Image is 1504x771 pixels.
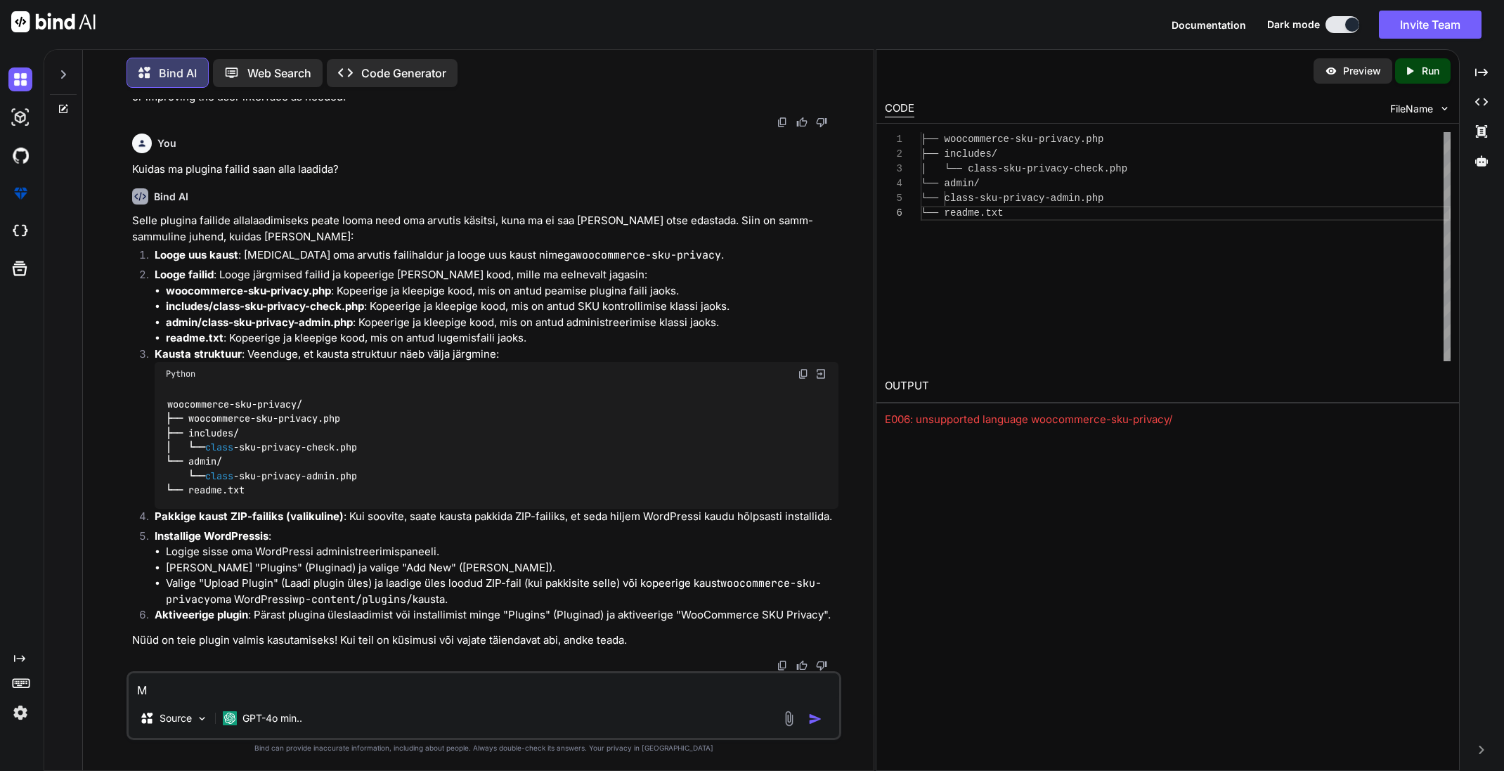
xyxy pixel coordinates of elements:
span: Python [166,368,195,380]
img: attachment [781,711,797,727]
p: : Pärast plugina üleslaadimist või installimist minge "Plugins" (Pluginad) ja aktiveerige "WooCom... [155,607,838,623]
span: class [205,469,233,482]
div: 2 [885,147,902,162]
p: : Veenduge, et kausta struktuur näeb välja järgmine: [155,346,838,363]
img: copy [798,368,809,380]
li: : Kopeerige ja kleepige kood, mis on antud administreerimise klassi jaoks. [166,315,838,331]
div: 1 [885,132,902,147]
strong: Kausta struktuur [155,347,242,361]
p: : [155,529,838,545]
strong: Installige WordPressis [155,529,268,543]
img: Bind AI [11,11,96,32]
img: premium [8,181,32,205]
img: Pick Models [196,713,208,725]
span: FileName [1390,102,1433,116]
span: └── admin/ [921,178,980,189]
span: └── class-sku-privacy-admin.php [921,193,1103,204]
p: : [MEDICAL_DATA] oma arvutis failihaldur ja looge uus kaust nimega . [155,247,838,264]
strong: Pakkige kaust ZIP-failiks (valikuline) [155,510,344,523]
h2: OUTPUT [876,370,1459,403]
img: githubDark [8,143,32,167]
div: CODE [885,101,914,117]
p: Bind AI [159,65,197,82]
img: settings [8,701,32,725]
img: chevron down [1439,103,1451,115]
p: : Kui soovite, saate kausta pakkida ZIP-failiks, et seda hiljem WordPressi kaudu hõlpsasti instal... [155,509,838,525]
p: Source [160,711,192,725]
p: GPT-4o min.. [242,711,302,725]
img: copy [777,117,788,128]
li: [PERSON_NAME] "Plugins" (Pluginad) ja valige "Add New" ([PERSON_NAME]). [166,560,838,576]
p: : Looge järgmised failid ja kopeerige [PERSON_NAME] kood, mille ma eelnevalt jagasin: [155,267,838,283]
strong: Looge uus kaust [155,248,238,261]
strong: Aktiveerige plugin [155,608,248,621]
img: dislike [816,117,827,128]
img: cloudideIcon [8,219,32,243]
p: Nüüd on teie plugin valmis kasutamiseks! Kui teil on küsimusi või vajate täiendavat abi, andke te... [132,633,838,649]
strong: readme.txt [166,331,223,344]
span: │ └── class-sku-privacy-check.php [921,163,1127,174]
strong: woocommerce-sku-privacy.php [166,284,331,297]
img: icon [808,712,822,726]
span: └── readme.txt [921,207,1004,219]
div: 5 [885,191,902,206]
span: Documentation [1172,19,1246,31]
img: preview [1325,65,1337,77]
textarea: M [129,673,839,699]
code: woocommerce-sku-privacy [166,576,822,607]
div: E006: unsupported language woocommerce-sku-privacy/ [885,412,1451,428]
p: Bind can provide inaccurate information, including about people. Always double-check its answers.... [127,743,841,753]
button: Invite Team [1379,11,1482,39]
h6: You [157,136,176,150]
p: Run [1422,64,1439,78]
li: Valige "Upload Plugin" (Laadi plugin üles) ja laadige üles loodud ZIP-fail (kui pakkisite selle) ... [166,576,838,607]
span: ├── woocommerce-sku-privacy.php [921,134,1103,145]
p: Kuidas ma plugina failid saan alla laadida? [132,162,838,178]
strong: includes/class-sku-privacy-check.php [166,299,364,313]
div: 4 [885,176,902,191]
img: darkAi-studio [8,105,32,129]
img: dislike [816,660,827,671]
div: 3 [885,162,902,176]
code: woocommerce-sku-privacy/ ├── woocommerce-sku-privacy.php ├── includes/ │ └── -sku-privacy-check.p... [166,397,357,498]
button: Documentation [1172,18,1246,32]
li: : Kopeerige ja kleepige kood, mis on antud lugemisfaili jaoks. [166,330,838,346]
img: copy [777,660,788,671]
span: class [205,441,233,453]
code: wp-content/plugins/ [292,592,413,607]
p: Code Generator [361,65,446,82]
code: woocommerce-sku-privacy [576,248,721,262]
img: darkChat [8,67,32,91]
p: Web Search [247,65,311,82]
strong: admin/class-sku-privacy-admin.php [166,316,353,329]
p: Selle plugina failide allalaadimiseks peate looma need oma arvutis käsitsi, kuna ma ei saa [PERSO... [132,213,838,245]
img: like [796,660,808,671]
li: : Kopeerige ja kleepige kood, mis on antud SKU kontrollimise klassi jaoks. [166,299,838,315]
span: ├── includes/ [921,148,997,160]
h6: Bind AI [154,190,188,204]
p: Preview [1343,64,1381,78]
span: Dark mode [1267,18,1320,32]
img: GPT-4o mini [223,711,237,725]
img: like [796,117,808,128]
strong: Looge failid [155,268,214,281]
div: 6 [885,206,902,221]
li: : Kopeerige ja kleepige kood, mis on antud peamise plugina faili jaoks. [166,283,838,299]
img: Open in Browser [815,368,827,380]
li: Logige sisse oma WordPressi administreerimispaneeli. [166,544,838,560]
